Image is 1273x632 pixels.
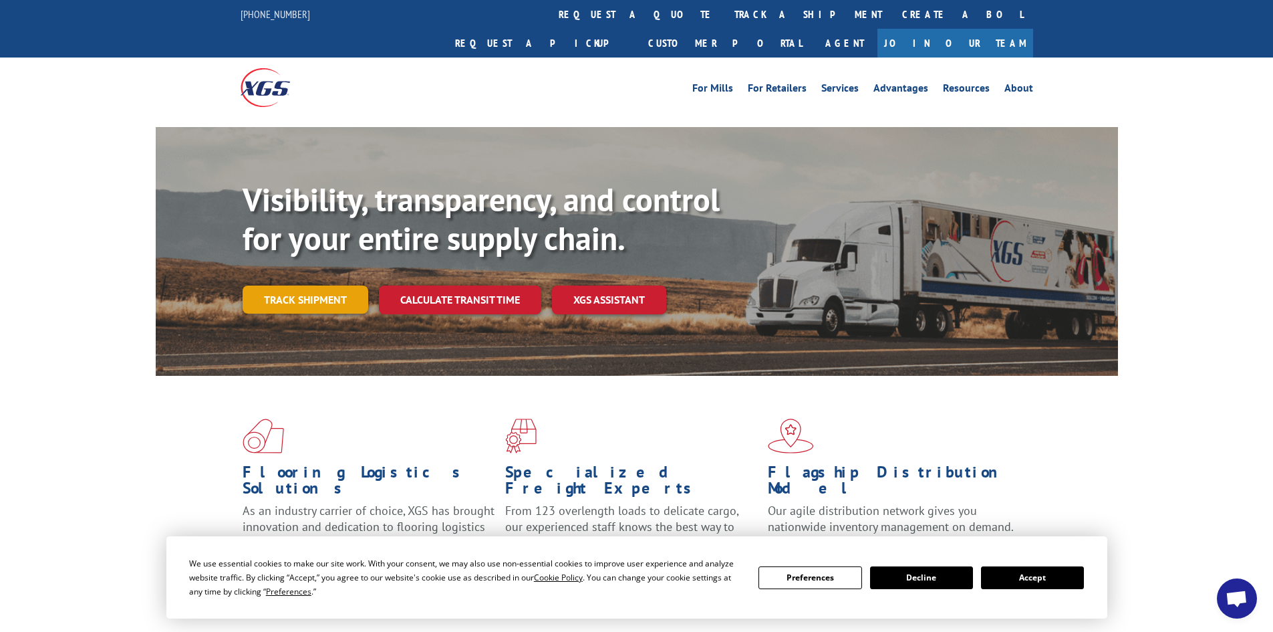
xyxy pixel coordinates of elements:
img: xgs-icon-flagship-distribution-model-red [768,419,814,453]
a: Calculate transit time [379,286,541,314]
span: As an industry carrier of choice, XGS has brought innovation and dedication to flooring logistics... [243,503,494,550]
p: From 123 overlength loads to delicate cargo, our experienced staff knows the best way to move you... [505,503,758,562]
span: Preferences [266,586,311,597]
a: [PHONE_NUMBER] [241,7,310,21]
a: XGS ASSISTANT [552,286,666,314]
h1: Specialized Freight Experts [505,464,758,503]
a: Agent [812,29,877,58]
a: Join Our Team [877,29,1033,58]
a: Request a pickup [445,29,638,58]
h1: Flagship Distribution Model [768,464,1020,503]
h1: Flooring Logistics Solutions [243,464,495,503]
a: Advantages [873,83,928,98]
a: For Retailers [748,83,807,98]
button: Accept [981,566,1084,589]
a: Customer Portal [638,29,812,58]
button: Decline [870,566,973,589]
a: Track shipment [243,286,368,314]
img: xgs-icon-focused-on-flooring-red [505,419,537,453]
div: We use essential cookies to make our site work. With your consent, we may also use non-essential ... [189,556,742,599]
span: Our agile distribution network gives you nationwide inventory management on demand. [768,503,1014,534]
div: Cookie Consent Prompt [166,536,1107,619]
a: For Mills [692,83,733,98]
a: Resources [943,83,990,98]
a: About [1004,83,1033,98]
a: Open chat [1217,578,1257,619]
span: Cookie Policy [534,572,583,583]
a: Services [821,83,859,98]
button: Preferences [758,566,861,589]
b: Visibility, transparency, and control for your entire supply chain. [243,179,720,259]
img: xgs-icon-total-supply-chain-intelligence-red [243,419,284,453]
